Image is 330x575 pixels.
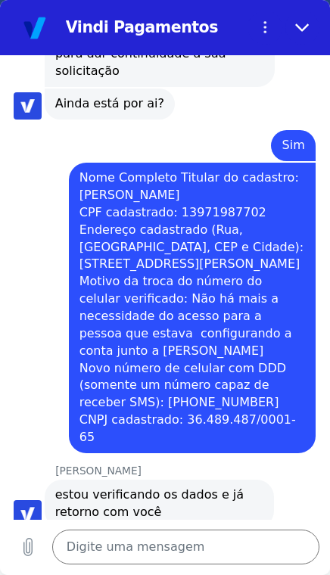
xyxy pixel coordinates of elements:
h2: Vindi Pagamentos [66,17,241,38]
button: Menu de opções [247,11,282,45]
button: Fechar [285,11,320,45]
span: estou verificando os dados e já retorno com você [55,486,264,521]
span: Sim [282,137,306,154]
span: Ainda está por ai? [55,95,164,113]
button: Carregar arquivo [11,530,45,565]
p: [PERSON_NAME] [55,464,330,477]
span: Nome Completo Titular do cadastro: [PERSON_NAME] CPF cadastrado: 13971987702 Endereço cadastrado ... [79,170,306,447]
